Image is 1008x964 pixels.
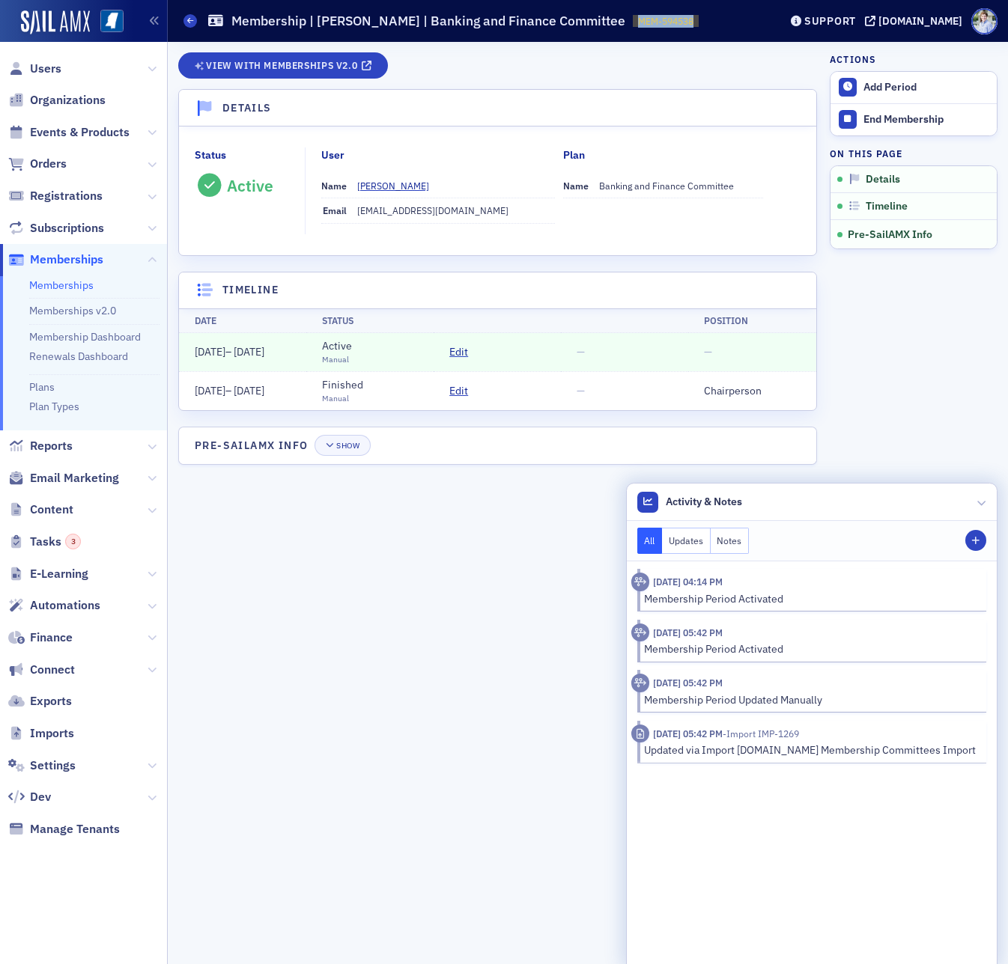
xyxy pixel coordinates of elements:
h4: Actions [830,52,876,66]
a: Registrations [8,188,103,204]
th: Position [688,308,816,333]
h4: On this page [830,147,998,160]
span: Edit [449,383,468,399]
a: Manage Tenants [8,821,120,838]
span: Organizations [30,92,106,109]
span: – [195,345,264,359]
th: Date [179,308,306,333]
span: Timeline [866,200,908,213]
a: [PERSON_NAME] [357,179,440,192]
span: Manage Tenants [30,821,120,838]
span: Import IMP-1269 [723,727,799,739]
div: Activity [631,674,650,692]
a: Subscriptions [8,220,104,237]
div: Status [195,147,226,163]
time: 5/5/2025 05:42 PM [653,626,723,638]
span: Connect [30,662,75,678]
button: End Membership [831,103,997,135]
div: Plan [563,147,585,163]
dd: Banking and Finance Committee [599,174,764,198]
h4: Details [222,100,272,116]
div: [PERSON_NAME] [357,179,429,192]
a: Email Marketing [8,470,119,486]
div: Manual [322,393,363,405]
span: Content [30,501,73,518]
span: Email Marketing [30,470,119,486]
div: [DOMAIN_NAME] [878,14,962,28]
div: Add Period [863,81,989,94]
span: MEM-594538 [638,15,693,28]
a: Tasks3 [8,534,81,550]
div: Active [322,338,352,354]
div: Imported Activity [631,724,650,743]
span: Name [563,180,589,192]
span: Edit [449,344,468,360]
span: Imports [30,725,74,742]
span: – [195,384,264,397]
a: Memberships [8,251,103,268]
span: Name [321,180,347,192]
button: Show [315,435,371,456]
span: Reports [30,438,73,454]
button: All [637,528,663,554]
a: Plans [29,380,55,394]
div: Show [336,442,359,450]
span: Memberships [30,251,103,268]
span: Finance [30,629,73,646]
span: Details [866,173,900,186]
div: Membership Period Updated Manually [644,692,976,708]
th: Status [306,308,434,333]
div: Support [804,14,856,28]
div: Activity [631,623,650,642]
span: [DATE] [195,384,225,397]
span: Tasks [30,534,81,550]
div: Membership Period Activated [644,591,976,607]
a: Users [8,61,61,77]
span: [DATE] [234,384,264,397]
span: Orders [30,156,67,172]
a: Exports [8,693,72,710]
span: Pre-SailAMX Info [848,228,932,241]
a: Content [8,501,73,518]
td: Chairperson [688,371,816,409]
img: SailAMX [100,10,124,33]
span: Exports [30,693,72,710]
time: 5/5/2025 05:42 PM [653,727,723,739]
a: View Homepage [90,10,124,35]
div: Membership Period Activated [644,641,976,657]
div: 3 [65,534,81,549]
a: Memberships [29,278,94,292]
span: — [577,384,585,397]
img: SailAMX [21,10,90,34]
a: Automations [8,597,100,614]
time: 9/24/2025 04:14 PM [653,576,723,588]
div: Updated via Import [DOMAIN_NAME] Membership Committees Import [644,742,976,758]
span: Profile [971,8,998,34]
a: Organizations [8,92,106,109]
button: [DOMAIN_NAME] [865,16,968,26]
span: — [704,345,712,359]
a: Plan Types [29,400,79,413]
a: Renewals Dashboard [29,350,128,363]
a: Reports [8,438,73,454]
a: Imports [8,725,74,742]
a: Dev [8,789,51,805]
span: — [577,345,585,359]
div: Activity [631,573,650,591]
a: Connect [8,662,75,678]
span: [DATE] [195,345,225,359]
a: View with Memberships v2.0 [178,52,388,79]
a: Events & Products [8,124,130,141]
a: Settings [8,757,76,774]
a: Membership Dashboard [29,330,141,344]
span: Settings [30,757,76,774]
h1: Membership | [PERSON_NAME] | Banking and Finance Committee [231,12,625,30]
span: E-Learning [30,566,88,582]
span: Email [323,204,347,216]
div: User [321,147,344,163]
a: Memberships v2.0 [29,304,116,317]
a: Orders [8,156,67,172]
span: Dev [30,789,51,805]
span: Activity & Notes [666,494,742,510]
div: Manual [322,354,352,366]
